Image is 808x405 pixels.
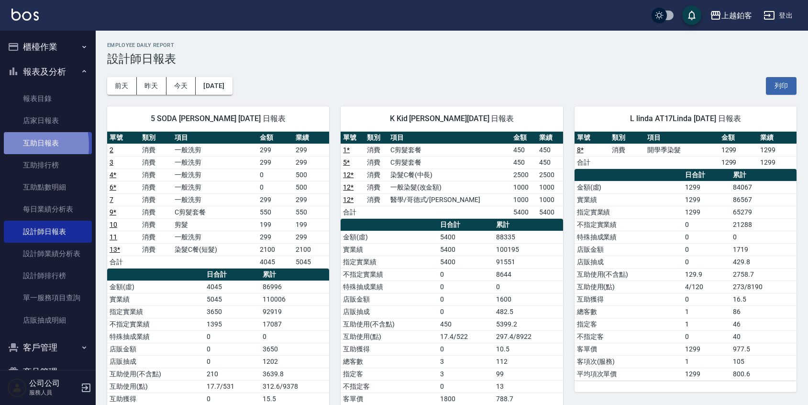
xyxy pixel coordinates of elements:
[140,181,172,193] td: 消費
[438,380,494,393] td: 0
[683,181,731,193] td: 1299
[575,293,683,305] td: 互助獲得
[257,169,293,181] td: 0
[260,330,329,343] td: 0
[365,156,388,169] td: 消費
[511,193,537,206] td: 1000
[683,330,731,343] td: 0
[204,368,260,380] td: 210
[537,144,563,156] td: 450
[438,305,494,318] td: 0
[438,343,494,355] td: 0
[4,221,92,243] a: 設計師日報表
[731,218,797,231] td: 21288
[731,243,797,256] td: 1719
[575,243,683,256] td: 店販金額
[110,146,113,154] a: 2
[683,193,731,206] td: 1299
[110,221,117,228] a: 10
[140,132,172,144] th: 類別
[257,206,293,218] td: 550
[575,156,610,169] td: 合計
[683,268,731,281] td: 129.9
[4,34,92,59] button: 櫃檯作業
[107,330,204,343] td: 特殊抽成業績
[257,181,293,193] td: 0
[257,218,293,231] td: 199
[575,281,683,293] td: 互助使用(點)
[4,335,92,360] button: 客戶管理
[260,355,329,368] td: 1202
[537,181,563,193] td: 1000
[341,243,438,256] td: 實業績
[172,169,257,181] td: 一般洗剪
[4,243,92,265] a: 設計師業績分析表
[140,156,172,169] td: 消費
[438,330,494,343] td: 17.4/522
[172,156,257,169] td: 一般洗剪
[575,355,683,368] td: 客項次(服務)
[172,243,257,256] td: 染髮C餐(短髮)
[683,318,731,330] td: 1
[341,268,438,281] td: 不指定實業績
[586,114,785,124] span: L linda AT17Linda [DATE] 日報表
[260,305,329,318] td: 92919
[438,268,494,281] td: 0
[683,169,731,181] th: 日合計
[438,243,494,256] td: 5400
[731,268,797,281] td: 2758.7
[388,169,511,181] td: 染髮C餐(中長)
[4,360,92,384] button: 商品管理
[721,10,752,22] div: 上越鉑客
[293,256,329,268] td: 5045
[204,380,260,393] td: 17.7/531
[172,193,257,206] td: 一般洗剪
[575,132,797,169] table: a dense table
[537,156,563,169] td: 450
[4,265,92,287] a: 設計師排行榜
[293,169,329,181] td: 500
[4,59,92,84] button: 報表及分析
[4,110,92,132] a: 店家日報表
[341,318,438,330] td: 互助使用(不含點)
[107,293,204,305] td: 實業績
[731,355,797,368] td: 105
[341,293,438,305] td: 店販金額
[388,144,511,156] td: C剪髮套餐
[341,305,438,318] td: 店販抽成
[204,330,260,343] td: 0
[293,193,329,206] td: 299
[257,156,293,169] td: 299
[645,132,719,144] th: 項目
[365,132,388,144] th: 類別
[575,330,683,343] td: 不指定客
[731,330,797,343] td: 40
[760,7,797,24] button: 登出
[683,218,731,231] td: 0
[494,293,563,305] td: 1600
[365,193,388,206] td: 消費
[365,169,388,181] td: 消費
[511,144,537,156] td: 450
[166,77,196,95] button: 今天
[107,77,137,95] button: 前天
[341,330,438,343] td: 互助使用(點)
[107,318,204,330] td: 不指定實業績
[494,330,563,343] td: 297.4/8922
[438,318,494,330] td: 450
[204,343,260,355] td: 0
[341,355,438,368] td: 總客數
[140,218,172,231] td: 消費
[260,269,329,281] th: 累計
[341,256,438,268] td: 指定實業績
[260,281,329,293] td: 86996
[29,379,78,388] h5: 公司公司
[683,256,731,268] td: 0
[107,368,204,380] td: 互助使用(不含點)
[341,380,438,393] td: 不指定客
[4,309,92,331] a: 店販抽成明細
[4,88,92,110] a: 報表目錄
[293,218,329,231] td: 199
[4,154,92,176] a: 互助排行榜
[260,318,329,330] td: 17087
